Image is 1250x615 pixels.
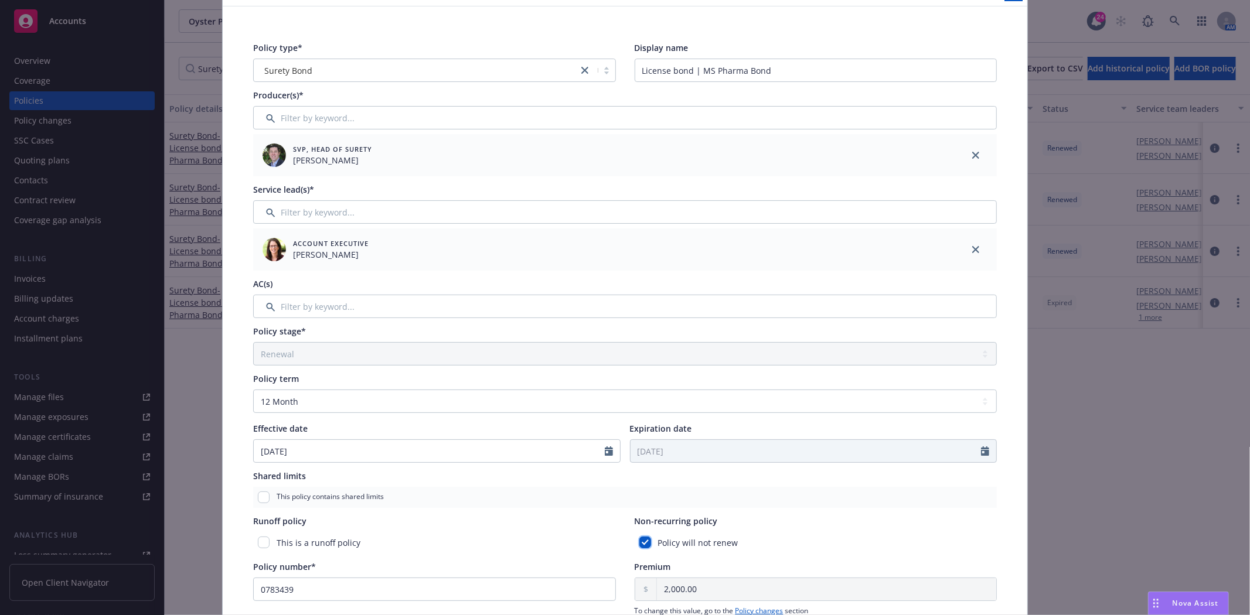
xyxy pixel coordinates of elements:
span: Shared limits [253,470,306,481]
span: Premium [635,561,671,572]
span: Policy type* [253,42,302,53]
a: close [578,63,592,77]
input: 0.00 [657,578,996,600]
svg: Calendar [981,446,989,456]
span: Effective date [253,423,308,434]
span: Expiration date [630,423,692,434]
span: Non-recurring policy [635,515,718,527]
span: AC(s) [253,278,273,289]
span: Account Executive [293,238,369,248]
span: Surety Bond [260,64,572,77]
img: employee photo [263,238,286,261]
span: [PERSON_NAME] [293,248,369,261]
span: Policy stage* [253,326,306,337]
div: Policy will not renew [635,532,997,553]
span: Policy term [253,373,299,384]
svg: Calendar [605,446,613,456]
input: Filter by keyword... [253,200,997,224]
input: Filter by keyword... [253,106,997,129]
span: Producer(s)* [253,90,304,101]
span: Surety Bond [264,64,312,77]
input: MM/DD/YYYY [254,440,605,462]
span: [PERSON_NAME] [293,154,372,166]
span: Policy number* [253,561,316,572]
a: close [969,148,983,162]
a: close [969,242,983,257]
input: MM/DD/YYYY [631,440,982,462]
span: SVP, Head of Surety [293,144,372,154]
input: Filter by keyword... [253,295,997,318]
button: Nova Assist [1148,592,1229,615]
div: This is a runoff policy [253,532,616,553]
span: Nova Assist [1173,598,1219,608]
span: Runoff policy [253,515,306,527]
img: employee photo [263,143,286,167]
span: Display name [635,42,689,53]
div: This policy contains shared limits [253,487,997,508]
div: Drag to move [1149,592,1163,614]
span: Service lead(s)* [253,184,314,195]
